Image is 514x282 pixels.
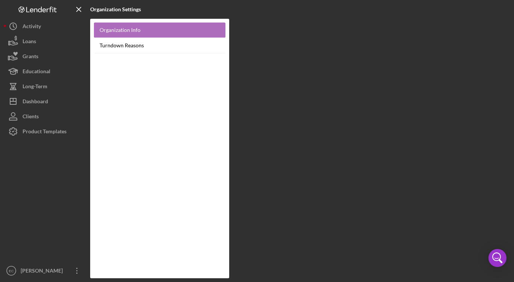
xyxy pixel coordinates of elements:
button: Educational [4,64,86,79]
a: Organization Info [94,23,225,38]
div: Clients [23,109,39,126]
button: Activity [4,19,86,34]
div: [PERSON_NAME] [19,263,68,280]
div: Open Intercom Messenger [488,249,506,267]
div: Educational [23,64,50,81]
button: Product Templates [4,124,86,139]
button: Dashboard [4,94,86,109]
div: Loans [23,34,36,51]
text: EC [9,269,14,273]
a: Turndown Reasons [94,38,225,53]
div: Dashboard [23,94,48,111]
div: Long-Term [23,79,47,96]
div: Grants [23,49,38,66]
button: Clients [4,109,86,124]
button: Loans [4,34,86,49]
b: Organization Settings [90,6,141,12]
div: Activity [23,19,41,36]
button: Grants [4,49,86,64]
div: Product Templates [23,124,67,141]
button: EC[PERSON_NAME] [4,263,86,278]
button: Long-Term [4,79,86,94]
